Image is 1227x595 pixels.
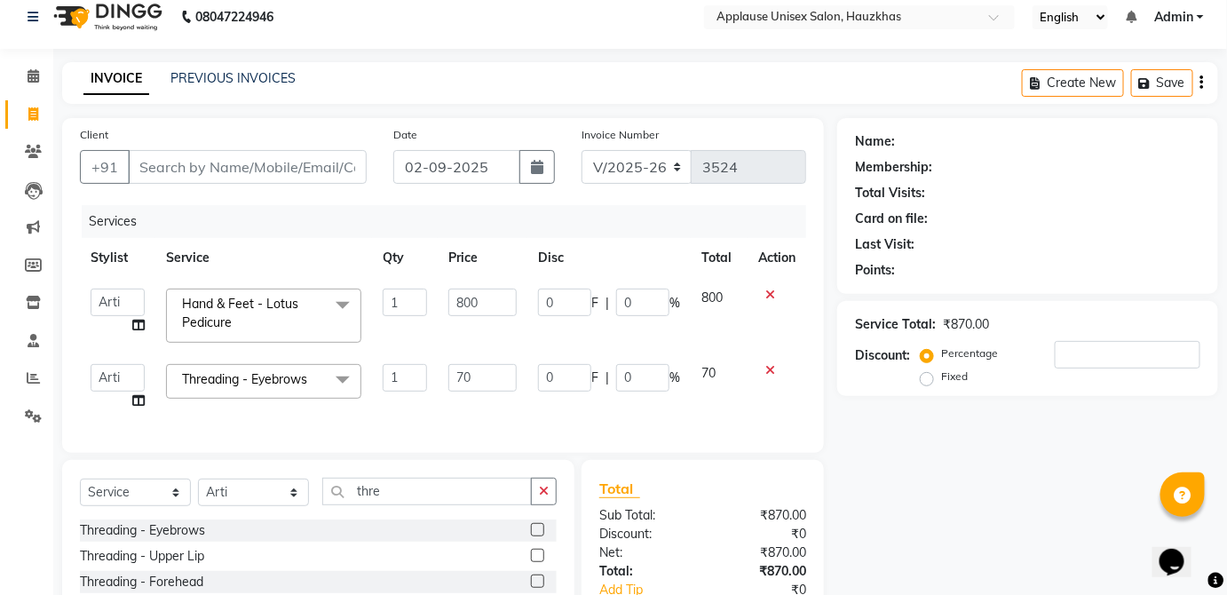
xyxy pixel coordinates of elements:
[599,480,640,498] span: Total
[322,478,532,505] input: Search or Scan
[855,315,936,334] div: Service Total:
[591,294,598,313] span: F
[83,63,149,95] a: INVOICE
[182,371,307,387] span: Threading - Eyebrows
[182,296,298,330] span: Hand & Feet - Lotus Pedicure
[669,369,680,387] span: %
[1022,69,1124,97] button: Create New
[855,184,925,202] div: Total Visits:
[701,365,716,381] span: 70
[155,238,372,278] th: Service
[1131,69,1193,97] button: Save
[82,205,819,238] div: Services
[232,314,240,330] a: x
[80,238,155,278] th: Stylist
[80,127,108,143] label: Client
[941,345,998,361] label: Percentage
[393,127,417,143] label: Date
[586,562,703,581] div: Total:
[691,238,748,278] th: Total
[669,294,680,313] span: %
[1152,524,1209,577] iframe: chat widget
[80,521,205,540] div: Threading - Eyebrows
[438,238,527,278] th: Price
[855,235,914,254] div: Last Visit:
[606,294,609,313] span: |
[372,238,438,278] th: Qty
[855,158,932,177] div: Membership:
[855,261,895,280] div: Points:
[855,132,895,151] div: Name:
[307,371,315,387] a: x
[941,369,968,385] label: Fixed
[702,543,819,562] div: ₹870.00
[748,238,806,278] th: Action
[701,290,723,305] span: 800
[702,525,819,543] div: ₹0
[128,150,367,184] input: Search by Name/Mobile/Email/Code
[170,70,296,86] a: PREVIOUS INVOICES
[586,525,703,543] div: Discount:
[591,369,598,387] span: F
[855,346,910,365] div: Discount:
[943,315,989,334] div: ₹870.00
[855,210,928,228] div: Card on file:
[702,562,819,581] div: ₹870.00
[586,543,703,562] div: Net:
[527,238,691,278] th: Disc
[80,547,204,566] div: Threading - Upper Lip
[586,506,703,525] div: Sub Total:
[1154,8,1193,27] span: Admin
[582,127,659,143] label: Invoice Number
[606,369,609,387] span: |
[702,506,819,525] div: ₹870.00
[80,573,203,591] div: Threading - Forehead
[80,150,130,184] button: +91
